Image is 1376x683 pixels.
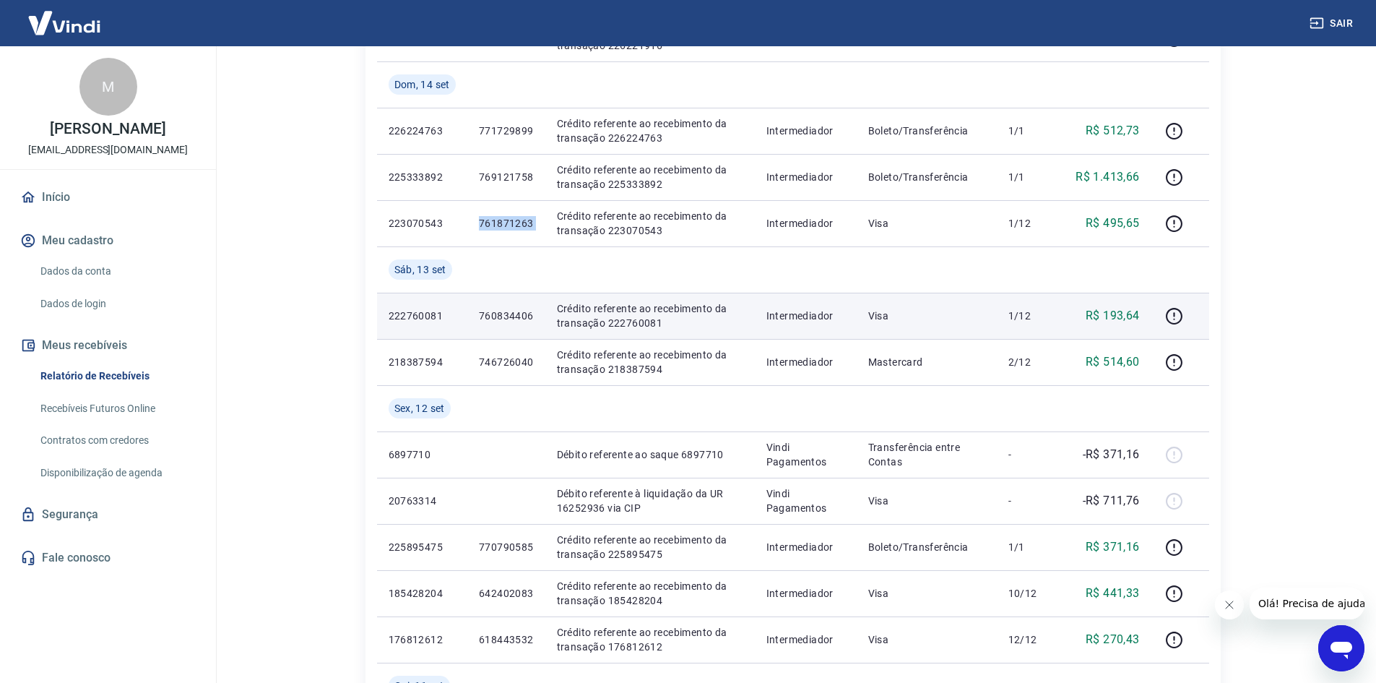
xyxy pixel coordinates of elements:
p: R$ 193,64 [1086,307,1140,325]
a: Fale conosco [17,542,199,574]
iframe: Fechar mensagem [1215,590,1244,619]
button: Meus recebíveis [17,330,199,361]
p: R$ 512,73 [1086,122,1140,139]
p: Crédito referente ao recebimento da transação 176812612 [557,625,743,654]
a: Segurança [17,499,199,530]
p: Visa [868,309,985,323]
button: Meu cadastro [17,225,199,257]
p: Crédito referente ao recebimento da transação 185428204 [557,579,743,608]
p: Mastercard [868,355,985,369]
p: 1/12 [1008,309,1051,323]
p: Boleto/Transferência [868,170,985,184]
p: Boleto/Transferência [868,124,985,138]
span: Sex, 12 set [394,401,445,416]
p: Débito referente ao saque 6897710 [557,447,743,462]
p: Intermediador [766,216,845,231]
p: 223070543 [389,216,456,231]
p: Crédito referente ao recebimento da transação 222760081 [557,301,743,330]
p: Crédito referente ao recebimento da transação 223070543 [557,209,743,238]
p: Intermediador [766,586,845,601]
p: 1/1 [1008,170,1051,184]
a: Início [17,181,199,213]
p: Visa [868,586,985,601]
p: Intermediador [766,170,845,184]
button: Sair [1307,10,1359,37]
p: - [1008,447,1051,462]
p: Crédito referente ao recebimento da transação 225333892 [557,163,743,192]
p: R$ 495,65 [1086,215,1140,232]
p: 760834406 [479,309,534,323]
iframe: Botão para abrir a janela de mensagens [1318,625,1364,671]
p: Intermediador [766,632,845,647]
p: Visa [868,216,985,231]
p: Intermediador [766,540,845,554]
iframe: Mensagem da empresa [1250,588,1364,619]
p: Crédito referente ao recebimento da transação 218387594 [557,348,743,377]
div: M [79,58,137,116]
p: 12/12 [1008,632,1051,647]
img: Vindi [17,1,111,45]
a: Disponibilização de agenda [35,458,199,488]
p: Boleto/Transferência [868,540,985,554]
p: 222760081 [389,309,456,323]
p: -R$ 711,76 [1083,492,1140,510]
p: [PERSON_NAME] [50,121,165,137]
p: 761871263 [479,216,534,231]
p: - [1008,494,1051,508]
p: R$ 514,60 [1086,353,1140,371]
a: Contratos com credores [35,426,199,455]
p: Vindi Pagamentos [766,486,845,515]
p: 2/12 [1008,355,1051,369]
a: Dados de login [35,289,199,319]
p: 10/12 [1008,586,1051,601]
p: 225333892 [389,170,456,184]
span: Olá! Precisa de ajuda? [9,10,121,22]
p: 771729899 [479,124,534,138]
p: R$ 371,16 [1086,538,1140,556]
p: -R$ 371,16 [1083,446,1140,463]
p: 769121758 [479,170,534,184]
p: 642402083 [479,586,534,601]
a: Recebíveis Futuros Online [35,394,199,424]
p: R$ 1.413,66 [1076,168,1139,186]
p: 1/12 [1008,216,1051,231]
p: 218387594 [389,355,456,369]
p: 746726040 [479,355,534,369]
p: 185428204 [389,586,456,601]
p: Crédito referente ao recebimento da transação 226224763 [557,116,743,145]
p: Crédito referente ao recebimento da transação 225895475 [557,533,743,562]
p: Intermediador [766,309,845,323]
p: 176812612 [389,632,456,647]
p: 6897710 [389,447,456,462]
p: 225895475 [389,540,456,554]
p: Intermediador [766,355,845,369]
p: 618443532 [479,632,534,647]
p: R$ 270,43 [1086,631,1140,648]
a: Dados da conta [35,257,199,286]
p: 1/1 [1008,540,1051,554]
p: Débito referente à liquidação da UR 16252936 via CIP [557,486,743,515]
p: Intermediador [766,124,845,138]
p: R$ 441,33 [1086,585,1140,602]
span: Sáb, 13 set [394,262,446,277]
span: Dom, 14 set [394,77,450,92]
p: Visa [868,632,985,647]
p: Visa [868,494,985,508]
p: 20763314 [389,494,456,508]
p: Transferência entre Contas [868,440,985,469]
p: 770790585 [479,540,534,554]
p: Vindi Pagamentos [766,440,845,469]
p: [EMAIL_ADDRESS][DOMAIN_NAME] [28,142,188,158]
a: Relatório de Recebíveis [35,361,199,391]
p: 226224763 [389,124,456,138]
p: 1/1 [1008,124,1051,138]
